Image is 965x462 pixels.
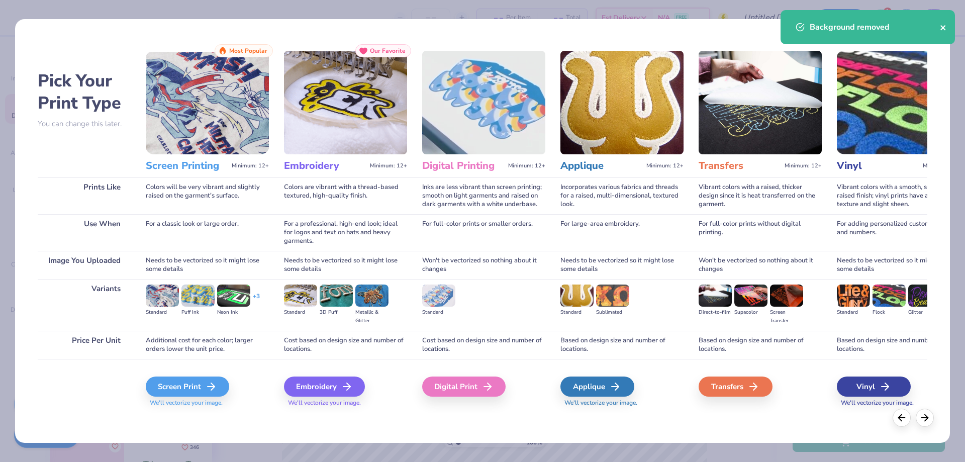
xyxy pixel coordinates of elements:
div: Screen Transfer [770,308,803,325]
h3: Embroidery [284,159,366,172]
img: Standard [146,285,179,307]
h2: Pick Your Print Type [38,70,131,114]
img: Applique [560,51,684,154]
img: Digital Printing [422,51,545,154]
img: Embroidery [284,51,407,154]
span: Minimum: 12+ [785,162,822,169]
img: Flock [873,285,906,307]
div: 3D Puff [320,308,353,317]
div: Inks are less vibrant than screen printing; smooth on light garments and raised on dark garments ... [422,177,545,214]
div: Use When [38,214,131,251]
div: Won't be vectorized so nothing about it changes [422,251,545,279]
div: Price Per Unit [38,331,131,359]
p: You can change this later. [38,120,131,128]
img: Vinyl [837,51,960,154]
div: Incorporates various fabrics and threads for a raised, multi-dimensional, textured look. [560,177,684,214]
div: Puff Ink [181,308,215,317]
div: For adding personalized custom names and numbers. [837,214,960,251]
img: Standard [560,285,594,307]
h3: Applique [560,159,642,172]
span: We'll vectorize your image. [146,399,269,407]
div: Glitter [908,308,941,317]
h3: Screen Printing [146,159,228,172]
div: Cost based on design size and number of locations. [422,331,545,359]
img: Standard [284,285,317,307]
img: Screen Printing [146,51,269,154]
div: Colors are vibrant with a thread-based textured, high-quality finish. [284,177,407,214]
img: Screen Transfer [770,285,803,307]
h3: Transfers [699,159,781,172]
img: Neon Ink [217,285,250,307]
div: Needs to be vectorized so it might lose some details [146,251,269,279]
div: Variants [38,279,131,331]
div: Needs to be vectorized so it might lose some details [560,251,684,279]
div: Standard [837,308,870,317]
img: Supacolor [734,285,767,307]
div: Digital Print [422,377,506,397]
div: Prints Like [38,177,131,214]
div: Standard [560,308,594,317]
img: Transfers [699,51,822,154]
div: Flock [873,308,906,317]
h3: Digital Printing [422,159,504,172]
button: close [940,21,947,33]
span: Minimum: 12+ [232,162,269,169]
img: Standard [422,285,455,307]
div: Won't be vectorized so nothing about it changes [699,251,822,279]
div: Metallic & Glitter [355,308,389,325]
div: Vibrant colors with a raised, thicker design since it is heat transferred on the garment. [699,177,822,214]
div: Background removed [810,21,940,33]
img: Metallic & Glitter [355,285,389,307]
div: For a classic look or large order. [146,214,269,251]
span: Minimum: 12+ [508,162,545,169]
span: We'll vectorize your image. [837,399,960,407]
div: Colors will be very vibrant and slightly raised on the garment's surface. [146,177,269,214]
div: Direct-to-film [699,308,732,317]
div: Screen Print [146,377,229,397]
div: Applique [560,377,634,397]
div: Standard [422,308,455,317]
img: Puff Ink [181,285,215,307]
span: Minimum: 12+ [370,162,407,169]
span: Our Favorite [370,47,406,54]
div: For full-color prints without digital printing. [699,214,822,251]
div: Cost based on design size and number of locations. [284,331,407,359]
div: Standard [146,308,179,317]
h3: Vinyl [837,159,919,172]
div: Needs to be vectorized so it might lose some details [284,251,407,279]
img: 3D Puff [320,285,353,307]
img: Sublimated [596,285,629,307]
div: Neon Ink [217,308,250,317]
div: For large-area embroidery. [560,214,684,251]
div: Needs to be vectorized so it might lose some details [837,251,960,279]
img: Direct-to-film [699,285,732,307]
div: Vibrant colors with a smooth, slightly raised finish; vinyl prints have a consistent texture and ... [837,177,960,214]
span: We'll vectorize your image. [560,399,684,407]
div: Based on design size and number of locations. [837,331,960,359]
div: Vinyl [837,377,911,397]
span: Minimum: 12+ [646,162,684,169]
span: Minimum: 12+ [923,162,960,169]
img: Standard [837,285,870,307]
div: Transfers [699,377,773,397]
span: We'll vectorize your image. [284,399,407,407]
div: Supacolor [734,308,767,317]
div: Based on design size and number of locations. [560,331,684,359]
div: Additional cost for each color; larger orders lower the unit price. [146,331,269,359]
div: Sublimated [596,308,629,317]
div: Based on design size and number of locations. [699,331,822,359]
div: Image You Uploaded [38,251,131,279]
div: Standard [284,308,317,317]
div: For full-color prints or smaller orders. [422,214,545,251]
span: Most Popular [229,47,267,54]
div: Embroidery [284,377,365,397]
div: For a professional, high-end look; ideal for logos and text on hats and heavy garments. [284,214,407,251]
div: + 3 [253,292,260,309]
img: Glitter [908,285,941,307]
